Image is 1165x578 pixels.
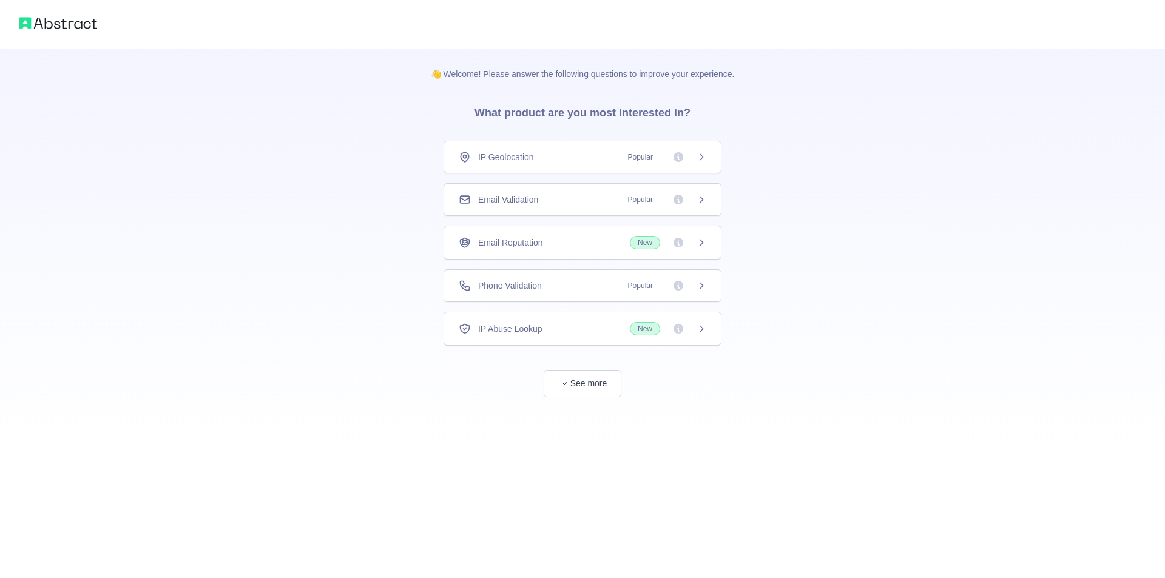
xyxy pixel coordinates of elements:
[478,323,542,335] span: IP Abuse Lookup
[621,193,660,206] span: Popular
[630,322,660,335] span: New
[621,151,660,163] span: Popular
[478,280,542,292] span: Phone Validation
[19,15,97,32] img: Abstract logo
[411,49,754,80] p: 👋 Welcome! Please answer the following questions to improve your experience.
[478,151,534,163] span: IP Geolocation
[478,193,538,206] span: Email Validation
[455,80,710,141] h3: What product are you most interested in?
[478,237,543,249] span: Email Reputation
[544,370,621,397] button: See more
[621,280,660,292] span: Popular
[630,236,660,249] span: New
